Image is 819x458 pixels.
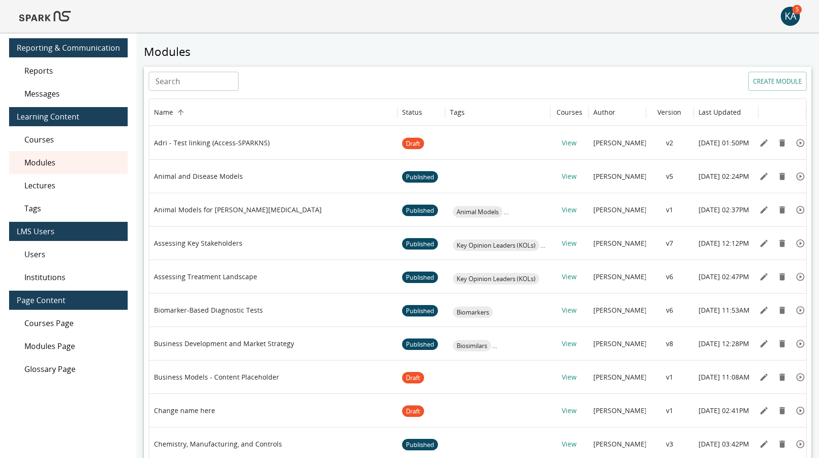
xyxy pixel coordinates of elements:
[154,138,270,148] p: Adri - Test linking (Access-SPARKNS)
[793,303,808,317] button: Preview
[154,339,294,349] p: Business Development and Market Strategy
[757,270,771,284] button: Edit
[9,222,128,241] div: LMS Users
[793,203,808,217] button: Preview
[757,236,771,251] button: Edit
[699,239,749,248] p: [DATE] 12:12PM
[775,337,789,351] button: Remove
[402,194,438,227] span: Published
[9,312,128,335] div: Courses Page
[562,172,577,181] a: View
[593,108,615,117] div: Author
[757,136,771,150] button: Edit
[154,305,263,315] p: Biomarker-Based Diagnostic Tests
[793,403,808,418] button: Preview
[759,272,769,282] svg: Edit
[557,108,582,117] div: Courses
[777,339,787,349] svg: Remove
[796,439,805,449] svg: Preview
[24,157,120,168] span: Modules
[775,370,789,384] button: Remove
[759,305,769,315] svg: Edit
[796,406,805,415] svg: Preview
[9,59,128,82] div: Reports
[796,205,805,215] svg: Preview
[562,439,577,448] a: View
[154,439,282,449] p: Chemistry, Manufacturing, and Controls
[777,372,787,382] svg: Remove
[777,138,787,148] svg: Remove
[796,305,805,315] svg: Preview
[759,239,769,248] svg: Edit
[144,44,811,59] h5: Modules
[9,128,128,151] div: Courses
[562,305,577,315] a: View
[402,328,438,361] span: Published
[759,372,769,382] svg: Edit
[699,439,749,449] p: [DATE] 03:42PM
[402,108,422,117] div: Status
[17,42,120,54] span: Reporting & Communication
[793,169,808,184] button: Preview
[757,203,771,217] button: Edit
[402,261,438,294] span: Published
[9,291,128,310] div: Page Content
[562,239,577,248] a: View
[19,5,71,28] img: Logo of SPARK at Stanford
[174,106,187,119] button: Sort
[775,136,789,150] button: Remove
[17,111,120,122] span: Learning Content
[24,272,120,283] span: Institutions
[757,337,771,351] button: Edit
[759,172,769,181] svg: Edit
[562,406,577,415] a: View
[562,372,577,382] a: View
[775,236,789,251] button: Remove
[646,327,694,360] div: v8
[9,38,128,57] div: Reporting & Communication
[562,339,577,348] a: View
[593,439,647,449] p: [PERSON_NAME]
[402,127,424,160] span: Draft
[646,260,694,293] div: v6
[9,82,128,105] div: Messages
[699,138,749,148] p: [DATE] 01:50PM
[777,305,787,315] svg: Remove
[24,363,120,375] span: Glossary Page
[759,439,769,449] svg: Edit
[402,294,438,327] span: Published
[775,437,789,451] button: Remove
[793,236,808,251] button: Preview
[646,226,694,260] div: v7
[402,161,438,194] span: Published
[154,406,215,415] p: Change name here
[777,439,787,449] svg: Remove
[17,294,120,306] span: Page Content
[793,437,808,451] button: Preview
[9,266,128,289] div: Institutions
[793,136,808,150] button: Preview
[9,107,128,126] div: Learning Content
[757,169,771,184] button: Edit
[593,138,647,148] p: [PERSON_NAME]
[775,169,789,184] button: Remove
[699,172,749,181] p: [DATE] 02:24PM
[154,172,243,181] p: Animal and Disease Models
[699,339,749,349] p: [DATE] 12:28PM
[593,239,647,248] p: [PERSON_NAME]
[796,138,805,148] svg: Preview
[646,159,694,193] div: v5
[777,272,787,282] svg: Remove
[646,293,694,327] div: v6
[24,249,120,260] span: Users
[759,406,769,415] svg: Edit
[154,272,257,282] p: Assessing Treatment Landscape
[757,303,771,317] button: Edit
[9,33,128,384] nav: main
[757,403,771,418] button: Edit
[24,134,120,145] span: Courses
[646,360,694,393] div: v1
[593,272,647,282] p: [PERSON_NAME]
[9,174,128,197] div: Lectures
[781,7,800,26] div: KA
